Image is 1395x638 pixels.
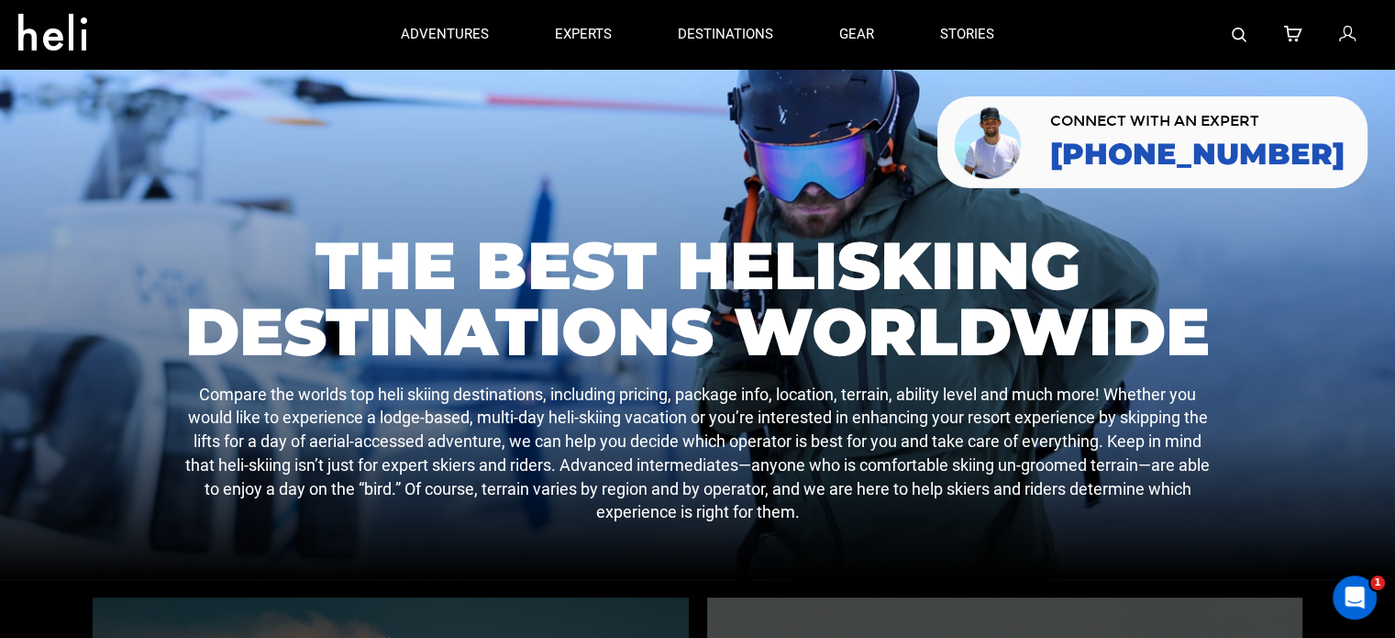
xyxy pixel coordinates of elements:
p: destinations [678,25,773,44]
img: search-bar-icon.svg [1232,28,1246,42]
h1: The Best Heliskiing Destinations Worldwide [183,232,1212,364]
span: 1 [1370,576,1385,590]
p: experts [555,25,612,44]
a: [PHONE_NUMBER] [1050,138,1345,171]
iframe: Intercom live chat [1333,576,1377,620]
img: contact our team [951,104,1027,181]
p: Compare the worlds top heli skiing destinations, including pricing, package info, location, terra... [183,383,1212,524]
p: adventures [401,25,489,44]
span: CONNECT WITH AN EXPERT [1050,114,1345,129]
